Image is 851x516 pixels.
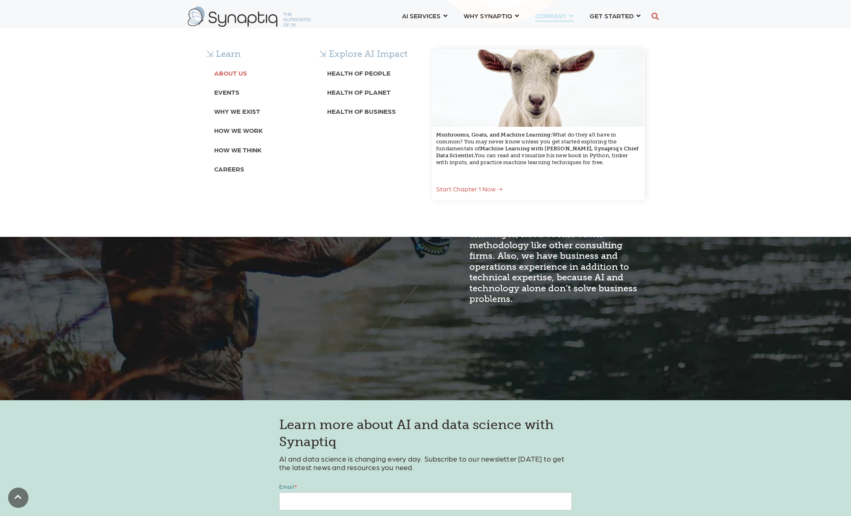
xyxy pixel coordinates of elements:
[535,8,573,23] a: COMPANY
[577,323,632,343] iframe: Embedded CTA
[279,454,572,472] p: AI and data science is changing every day. Subscribe to our newsletter [DATE] to get the latest n...
[590,8,640,23] a: GET STARTED
[464,8,519,23] a: WHY SYNAPTIQ
[590,10,634,21] span: GET STARTED
[279,483,295,490] span: Email
[402,8,447,23] a: AI SERVICES
[469,208,643,304] span: With Synaptiq, experienced AI and data experts will work on your specific challenges, not a cooki...
[469,323,555,343] iframe: Embedded CTA
[402,10,441,21] span: AI SERVICES
[188,7,311,27] img: synaptiq logo-2
[279,416,572,450] h3: Learn more about AI and data science with Synaptiq
[394,2,649,31] nav: menu
[535,10,567,21] span: COMPANY
[464,10,512,21] span: WHY SYNAPTIQ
